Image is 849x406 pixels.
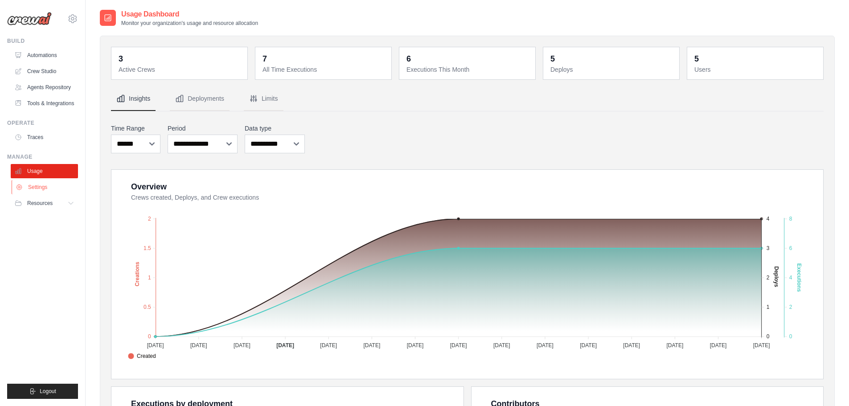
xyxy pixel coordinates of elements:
dt: Crews created, Deploys, and Crew executions [131,193,812,202]
label: Time Range [111,124,160,133]
label: Data type [245,124,305,133]
tspan: [DATE] [580,342,597,349]
tspan: 0 [789,333,792,340]
button: Logout [7,384,78,399]
tspan: [DATE] [276,342,294,349]
text: Executions [796,263,802,292]
a: Usage [11,164,78,178]
text: Creations [134,262,140,287]
tspan: [DATE] [753,342,770,349]
tspan: [DATE] [407,342,424,349]
a: Crew Studio [11,64,78,78]
span: Logout [40,388,56,395]
tspan: 1.5 [144,245,151,251]
dt: Executions This Month [406,65,530,74]
tspan: 2 [767,275,770,281]
tspan: [DATE] [537,342,554,349]
dt: Users [694,65,818,74]
span: Created [128,352,156,360]
a: Settings [12,180,79,194]
label: Period [168,124,238,133]
dt: Deploys [550,65,674,74]
div: 6 [406,53,411,65]
button: Deployments [170,87,230,111]
h2: Usage Dashboard [121,9,258,20]
tspan: [DATE] [666,342,683,349]
div: Build [7,37,78,45]
tspan: [DATE] [147,342,164,349]
img: Logo [7,12,52,25]
tspan: 2 [148,216,151,222]
span: Resources [27,200,53,207]
a: Agents Repository [11,80,78,94]
dt: All Time Executions [262,65,386,74]
tspan: 4 [789,275,792,281]
div: Operate [7,119,78,127]
button: Insights [111,87,156,111]
tspan: 2 [789,304,792,310]
button: Resources [11,196,78,210]
div: 3 [119,53,123,65]
tspan: 0.5 [144,304,151,310]
tspan: [DATE] [450,342,467,349]
tspan: [DATE] [190,342,207,349]
tspan: 1 [148,275,151,281]
tspan: 3 [767,245,770,251]
a: Tools & Integrations [11,96,78,111]
tspan: [DATE] [493,342,510,349]
a: Automations [11,48,78,62]
tspan: 6 [789,245,792,251]
button: Limits [244,87,283,111]
tspan: 4 [767,216,770,222]
tspan: [DATE] [623,342,640,349]
nav: Tabs [111,87,824,111]
tspan: 0 [767,333,770,340]
div: Overview [131,180,167,193]
text: Deploys [773,266,779,287]
a: Traces [11,130,78,144]
div: 5 [550,53,555,65]
tspan: [DATE] [710,342,727,349]
div: Manage [7,153,78,160]
tspan: [DATE] [234,342,250,349]
div: 5 [694,53,699,65]
tspan: 1 [767,304,770,310]
p: Monitor your organization's usage and resource allocation [121,20,258,27]
tspan: 8 [789,216,792,222]
tspan: [DATE] [320,342,337,349]
tspan: [DATE] [363,342,380,349]
tspan: 0 [148,333,151,340]
dt: Active Crews [119,65,242,74]
div: 7 [262,53,267,65]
